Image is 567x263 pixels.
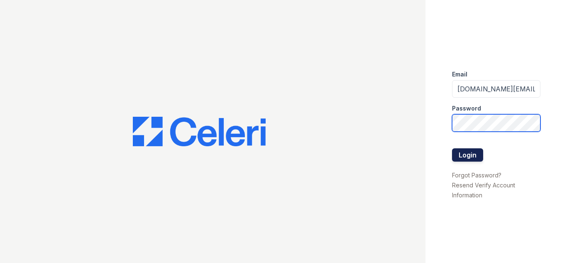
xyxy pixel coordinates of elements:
button: Login [452,148,483,162]
img: CE_Logo_Blue-a8612792a0a2168367f1c8372b55b34899dd931a85d93a1a3d3e32e68fde9ad4.png [133,117,266,147]
label: Password [452,104,481,113]
label: Email [452,70,467,79]
a: Forgot Password? [452,172,501,179]
a: Resend Verify Account Information [452,182,515,199]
